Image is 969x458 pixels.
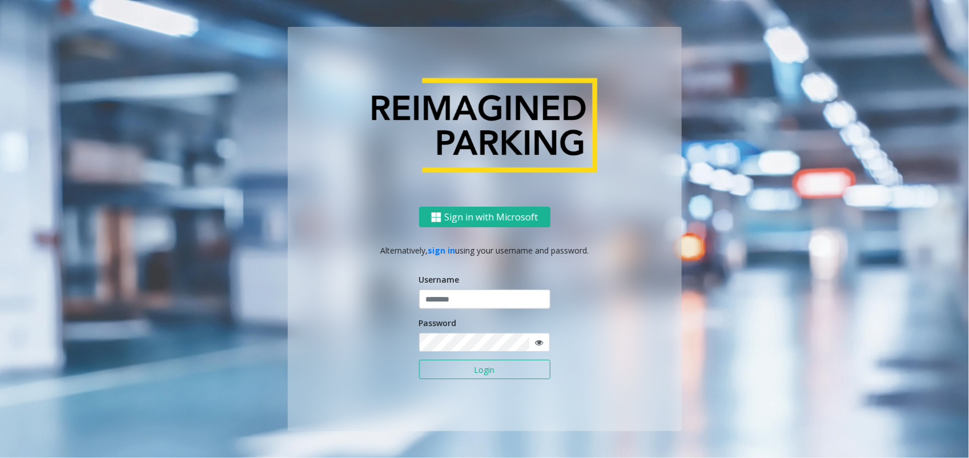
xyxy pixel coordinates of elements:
[419,274,460,286] label: Username
[419,360,550,379] button: Login
[419,207,550,228] button: Sign in with Microsoft
[419,317,457,329] label: Password
[428,245,455,256] a: sign in
[299,244,670,256] p: Alternatively, using your username and password.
